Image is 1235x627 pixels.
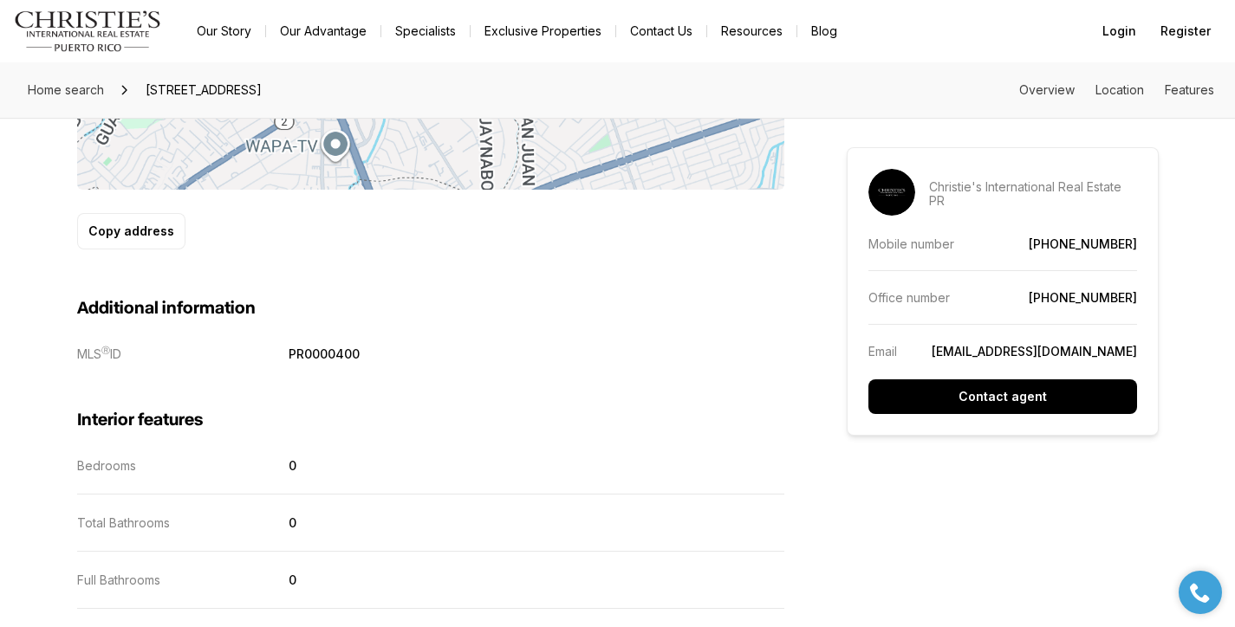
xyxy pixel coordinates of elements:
[77,572,160,587] p: Full Bathrooms
[289,458,296,473] p: 0
[1019,82,1075,97] a: Skip to: Overview
[471,19,615,43] a: Exclusive Properties
[1092,14,1147,48] button: Login
[77,346,121,361] p: MLS ID
[932,344,1137,359] a: [EMAIL_ADDRESS][DOMAIN_NAME]
[1150,14,1221,48] button: Register
[77,515,170,530] p: Total Bathrooms
[77,410,784,430] h3: Interior features
[868,344,897,359] p: Email
[797,19,851,43] a: Blog
[183,19,265,43] a: Our Story
[1029,236,1137,251] a: [PHONE_NUMBER]
[707,19,796,43] a: Resources
[21,76,111,104] a: Home search
[868,290,950,305] p: Office number
[289,346,360,361] p: PR0000400
[868,379,1137,414] button: Contact agent
[77,298,784,319] h3: Additional information
[1160,24,1211,38] span: Register
[1095,82,1144,97] a: Skip to: Location
[289,572,296,587] p: 0
[139,76,269,104] span: [STREET_ADDRESS]
[77,213,185,249] button: Copy address
[1029,290,1137,305] a: [PHONE_NUMBER]
[1102,24,1136,38] span: Login
[289,515,296,530] p: 0
[88,224,174,238] p: Copy address
[1165,82,1214,97] a: Skip to: Features
[28,82,104,97] span: Home search
[616,19,706,43] button: Contact Us
[101,345,110,355] span: Ⓡ
[77,458,136,473] p: Bedrooms
[868,236,954,251] p: Mobile number
[266,19,380,43] a: Our Advantage
[381,19,470,43] a: Specialists
[959,390,1047,404] p: Contact agent
[1019,83,1214,97] nav: Page section menu
[14,10,162,52] img: logo
[929,180,1137,208] p: Christie's International Real Estate PR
